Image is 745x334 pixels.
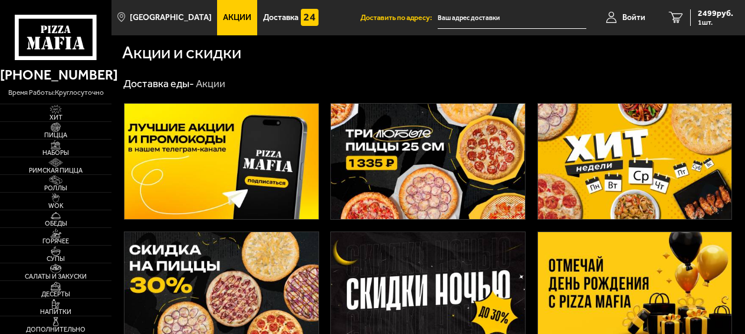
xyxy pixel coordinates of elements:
[698,9,733,18] span: 2499 руб.
[438,7,587,29] input: Ваш адрес доставки
[130,14,212,22] span: [GEOGRAPHIC_DATA]
[360,14,438,22] span: Доставить по адресу:
[122,44,241,62] h1: Акции и скидки
[123,77,194,90] a: Доставка еды-
[223,14,251,22] span: Акции
[301,9,319,27] img: 15daf4d41897b9f0e9f617042186c801.svg
[698,19,733,26] span: 1 шт.
[263,14,298,22] span: Доставка
[196,77,225,91] div: Акции
[622,14,645,22] span: Войти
